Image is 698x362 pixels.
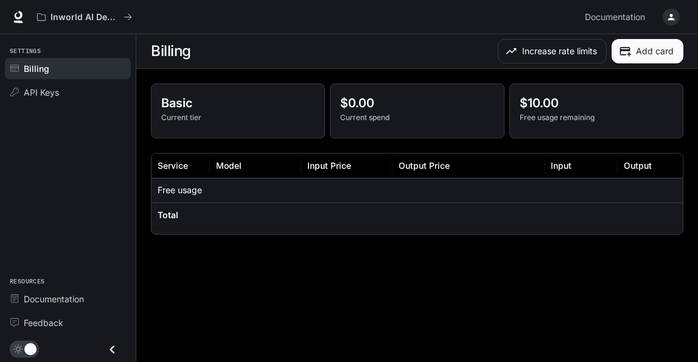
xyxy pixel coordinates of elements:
[612,39,683,63] button: Add card
[498,39,607,63] button: Increase rate limits
[5,288,131,310] a: Documentation
[216,160,242,171] div: Model
[158,209,178,221] h6: Total
[24,86,59,99] span: API Keys
[99,337,126,362] button: Close drawer
[520,94,673,112] p: $10.00
[551,160,571,171] div: Input
[399,160,450,171] div: Output Price
[580,5,654,29] a: Documentation
[158,184,202,196] p: Free usage
[624,160,652,171] div: Output
[51,12,119,23] p: Inworld AI Demos
[520,112,673,123] p: Free usage remaining
[24,316,63,329] span: Feedback
[5,312,131,333] a: Feedback
[5,82,131,103] a: API Keys
[340,112,494,123] p: Current spend
[151,39,191,63] h1: Billing
[24,342,37,355] span: Dark mode toggle
[24,62,49,75] span: Billing
[32,5,138,29] button: All workspaces
[158,160,188,171] div: Service
[340,94,494,112] p: $0.00
[585,10,645,25] span: Documentation
[161,94,315,112] p: Basic
[161,112,315,123] p: Current tier
[307,160,351,171] div: Input Price
[24,293,84,305] span: Documentation
[5,58,131,79] a: Billing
